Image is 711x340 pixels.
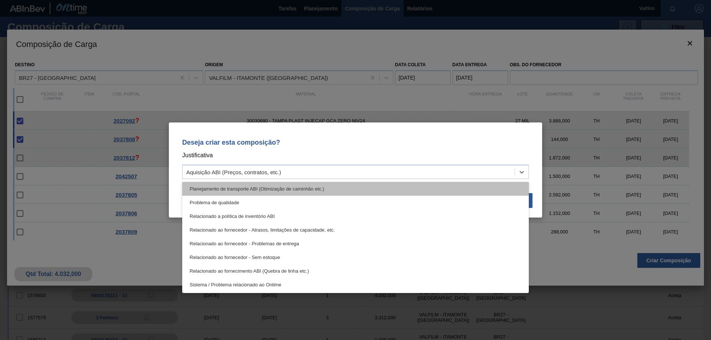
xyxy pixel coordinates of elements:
div: Planejamento de transporte ABI (Otimização de caminhão etc.) [182,182,529,196]
div: Relacionado ao fornecedor - Problemas de entrega [182,237,529,250]
p: Justificativa [182,151,529,160]
div: Relacionado a política de inventório ABI [182,209,529,223]
div: Relacionado ao fornecedor - Atrasos, limitações de capacidade, etc. [182,223,529,237]
div: Aquisição ABI (Preços, contratos, etc.) [186,169,281,175]
div: Problema de qualidade [182,196,529,209]
div: Sistema / Problema relacionado ao Ontime [182,278,529,292]
p: Deseja criar esta composição? [182,139,529,146]
div: Relacionado ao fornecedor - Sem estoque [182,250,529,264]
div: Relacionado ao fornecimento ABI (Quebra de linha etc.) [182,264,529,278]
